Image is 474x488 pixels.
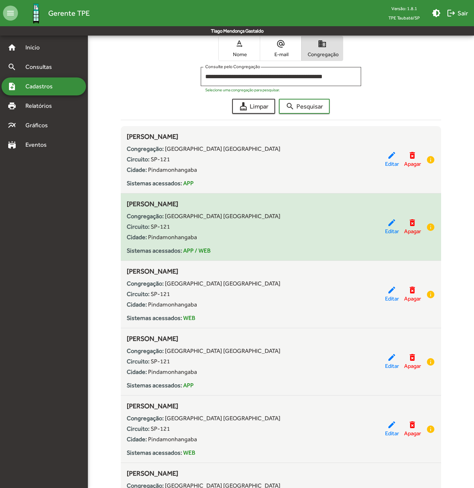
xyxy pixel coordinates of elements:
[221,51,258,58] span: Nome
[382,4,426,13] div: Versão: 1.8.1
[21,62,62,71] span: Consultas
[408,353,417,362] mat-icon: delete_forever
[387,286,396,295] mat-icon: edit
[127,368,147,375] strong: Cidade:
[286,100,323,113] span: Pesquisar
[404,429,421,438] span: Apagar
[260,36,301,61] button: E-mail
[127,145,164,152] strong: Congregação:
[387,151,396,160] mat-icon: edit
[127,234,147,241] strong: Cidade:
[148,166,197,173] span: Pindamonhangaba
[404,295,421,303] span: Apagar
[385,429,399,438] span: Editar
[232,99,275,114] button: Limpar
[127,436,147,443] strong: Cidade:
[151,290,170,298] span: SP-121
[404,160,421,168] span: Apagar
[127,402,178,410] span: [PERSON_NAME]
[447,6,468,20] span: Sair
[404,362,421,370] span: Apagar
[127,415,164,422] strong: Congregação:
[165,213,280,220] span: [GEOGRAPHIC_DATA] [GEOGRAPHIC_DATA]
[385,295,399,303] span: Editar
[408,151,417,160] mat-icon: delete_forever
[219,36,260,61] button: Nome
[48,7,90,19] span: Gerente TPE
[408,286,417,295] mat-icon: delete_forever
[151,223,170,230] span: SP-121
[279,99,330,114] button: Pesquisar
[127,247,182,254] strong: Sistemas acessados:
[387,218,396,227] mat-icon: edit
[205,88,280,92] mat-hint: Selecione uma congregação para pesquisar.
[408,218,417,227] mat-icon: delete_forever
[385,160,399,168] span: Editar
[127,314,182,321] strong: Sistemas acessados:
[127,223,150,230] strong: Circuito:
[24,1,48,25] img: Logo
[444,6,471,20] button: Sair
[127,267,178,275] span: [PERSON_NAME]
[21,43,50,52] span: Início
[165,145,280,152] span: [GEOGRAPHIC_DATA] [GEOGRAPHIC_DATA]
[7,101,16,110] mat-icon: print
[183,449,195,456] span: WEB
[382,13,426,22] span: TPE Taubaté/SP
[286,102,295,111] mat-icon: search
[7,82,16,91] mat-icon: note_add
[127,469,178,477] span: [PERSON_NAME]
[148,436,197,443] span: Pindamonhangaba
[239,102,248,111] mat-icon: cleaning_services
[7,43,16,52] mat-icon: home
[127,280,164,287] strong: Congregação:
[7,62,16,71] mat-icon: search
[385,362,399,370] span: Editar
[165,347,280,354] span: [GEOGRAPHIC_DATA] [GEOGRAPHIC_DATA]
[151,156,170,163] span: SP-121
[183,382,194,389] span: APP
[127,335,178,342] span: [PERSON_NAME]
[408,420,417,429] mat-icon: delete_forever
[127,301,147,308] strong: Cidade:
[127,449,182,456] strong: Sistemas acessados:
[165,415,280,422] span: [GEOGRAPHIC_DATA] [GEOGRAPHIC_DATA]
[127,156,150,163] strong: Circuito:
[127,425,150,432] strong: Circuito:
[127,180,182,187] strong: Sistemas acessados:
[127,200,178,208] span: [PERSON_NAME]
[302,36,343,61] button: Congregação
[127,166,147,173] strong: Cidade:
[151,425,170,432] span: SP-121
[387,420,396,429] mat-icon: edit
[426,223,435,232] mat-icon: info
[151,358,170,365] span: SP-121
[387,353,396,362] mat-icon: edit
[426,155,435,164] mat-icon: info
[426,425,435,434] mat-icon: info
[304,51,341,58] span: Congregação
[404,227,421,236] span: Apagar
[183,180,194,187] span: APP
[148,368,197,375] span: Pindamonhangaba
[3,6,18,21] mat-icon: menu
[127,358,150,365] strong: Circuito:
[432,9,441,18] mat-icon: brightness_medium
[239,100,268,113] span: Limpar
[148,234,197,241] span: Pindamonhangaba
[165,280,280,287] span: [GEOGRAPHIC_DATA] [GEOGRAPHIC_DATA]
[318,39,327,48] mat-icon: domain
[183,314,195,321] span: WEB
[18,1,90,25] a: Gerente TPE
[426,357,435,366] mat-icon: info
[21,121,58,130] span: Gráficos
[447,9,456,18] mat-icon: logout
[262,51,299,58] span: E-mail
[127,213,164,220] strong: Congregação:
[235,39,244,48] mat-icon: text_rotation_none
[127,290,150,298] strong: Circuito:
[21,101,62,110] span: Relatórios
[7,121,16,130] mat-icon: multiline_chart
[276,39,285,48] mat-icon: alternate_email
[127,347,164,354] strong: Congregação:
